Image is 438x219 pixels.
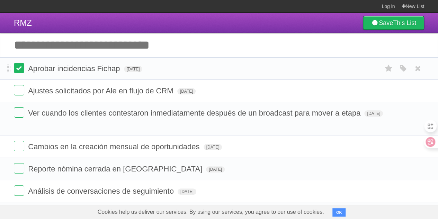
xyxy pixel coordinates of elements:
[14,107,24,118] label: Done
[393,19,416,26] b: This List
[204,144,222,150] span: [DATE]
[382,63,395,74] label: Star task
[14,141,24,151] label: Done
[28,64,122,73] span: Aprobar incidencias Fichap
[91,205,331,219] span: Cookies help us deliver our services. By using our services, you agree to our use of cookies.
[14,85,24,95] label: Done
[124,66,143,72] span: [DATE]
[363,16,424,30] a: SaveThis List
[364,110,383,117] span: [DATE]
[206,166,225,172] span: [DATE]
[14,185,24,196] label: Done
[177,88,196,94] span: [DATE]
[28,187,176,195] span: Análisis de conversaciones de seguimiento
[332,208,346,217] button: OK
[178,188,196,195] span: [DATE]
[28,86,175,95] span: Ajustes solicitados por Ale en flujo de CRM
[28,165,204,173] span: Reporte nómina cerrada en [GEOGRAPHIC_DATA]
[28,142,201,151] span: Cambios en la creación mensual de oportunidades
[14,63,24,73] label: Done
[28,109,362,117] span: Ver cuando los clientes contestaron inmediatamente después de un broadcast para mover a etapa
[14,18,32,27] span: RMZ
[14,163,24,174] label: Done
